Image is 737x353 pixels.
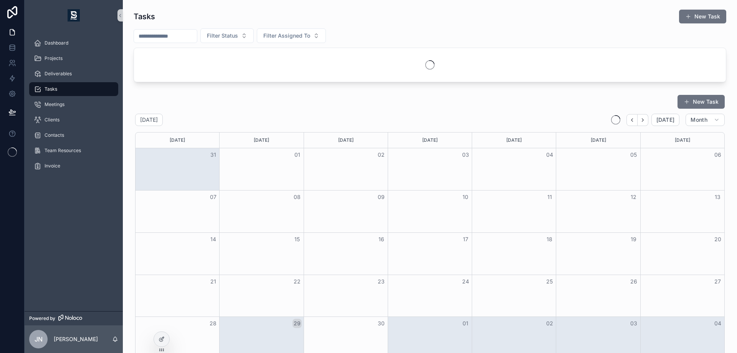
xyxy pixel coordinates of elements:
[45,86,57,92] span: Tasks
[292,192,302,202] button: 08
[557,133,639,148] div: [DATE]
[713,277,722,286] button: 27
[29,36,118,50] a: Dashboard
[389,133,471,148] div: [DATE]
[686,114,725,126] button: Month
[461,319,470,328] button: 01
[35,335,43,344] span: JN
[29,315,55,322] span: Powered by
[140,116,158,124] h2: [DATE]
[461,277,470,286] button: 24
[377,235,386,244] button: 16
[29,98,118,111] a: Meetings
[221,133,302,148] div: [DATE]
[45,40,68,46] span: Dashboard
[29,128,118,142] a: Contacts
[29,82,118,96] a: Tasks
[208,277,218,286] button: 21
[713,235,722,244] button: 20
[257,28,326,43] button: Select Button
[208,319,218,328] button: 28
[713,192,722,202] button: 13
[629,277,638,286] button: 26
[137,133,218,148] div: [DATE]
[134,11,155,22] h1: Tasks
[679,10,726,23] button: New Task
[29,144,118,157] a: Team Resources
[545,277,554,286] button: 25
[377,319,386,328] button: 30
[626,114,638,126] button: Back
[292,277,302,286] button: 22
[207,32,238,40] span: Filter Status
[377,277,386,286] button: 23
[545,319,554,328] button: 02
[292,235,302,244] button: 15
[377,192,386,202] button: 09
[54,335,98,343] p: [PERSON_NAME]
[642,133,723,148] div: [DATE]
[45,163,60,169] span: Invoice
[200,28,254,43] button: Select Button
[629,150,638,159] button: 05
[208,150,218,159] button: 31
[68,9,80,22] img: App logo
[461,235,470,244] button: 17
[45,55,63,61] span: Projects
[29,67,118,81] a: Deliverables
[25,311,123,325] a: Powered by
[292,150,302,159] button: 01
[629,235,638,244] button: 19
[305,133,387,148] div: [DATE]
[629,192,638,202] button: 12
[29,159,118,173] a: Invoice
[208,235,218,244] button: 14
[45,71,72,77] span: Deliverables
[691,116,707,123] span: Month
[29,51,118,65] a: Projects
[656,116,674,123] span: [DATE]
[263,32,310,40] span: Filter Assigned To
[545,150,554,159] button: 04
[473,133,555,148] div: [DATE]
[377,150,386,159] button: 02
[45,101,64,108] span: Meetings
[651,114,679,126] button: [DATE]
[629,319,638,328] button: 03
[638,114,648,126] button: Next
[45,147,81,154] span: Team Resources
[713,319,722,328] button: 04
[461,150,470,159] button: 03
[713,150,722,159] button: 06
[292,319,302,328] button: 29
[45,117,59,123] span: Clients
[45,132,64,138] span: Contacts
[678,95,725,109] button: New Task
[25,31,123,183] div: scrollable content
[545,235,554,244] button: 18
[29,113,118,127] a: Clients
[545,192,554,202] button: 11
[208,192,218,202] button: 07
[461,192,470,202] button: 10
